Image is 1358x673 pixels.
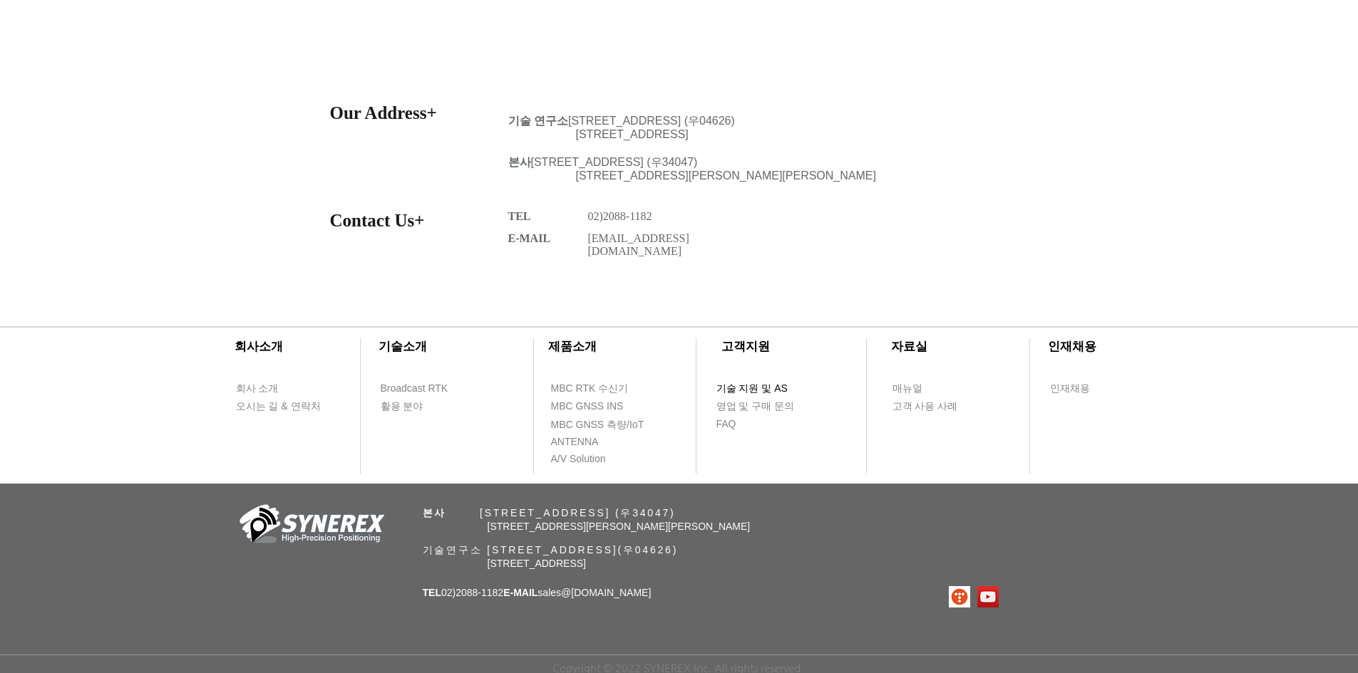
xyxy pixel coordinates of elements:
span: 기술 지원 및 AS [716,382,788,396]
a: FAQ [716,415,798,433]
a: 고객 사용 사례 [892,397,974,415]
span: ​회사소개 [235,340,283,353]
a: 매뉴얼 [892,380,974,397]
span: ​제품소개 [548,340,597,353]
span: 기술연구소 [STREET_ADDRESS](우04626) [423,544,679,555]
span: A/V Solution [551,452,606,466]
a: MBC GNSS 측량/IoT [550,416,675,434]
a: MBC GNSS INS [550,397,639,415]
span: E-MAIL [508,232,551,244]
ul: SNS 모음 [949,586,999,607]
span: [STREET_ADDRESS] [488,558,586,569]
span: Broadcast RTK [381,382,448,396]
a: 영업 및 구매 문의 [716,397,798,415]
span: 02)2088-1182 sales [423,587,652,598]
iframe: Wix Chat [1194,610,1358,672]
img: 회사_로고-removebg-preview.png [232,503,389,549]
span: [STREET_ADDRESS][PERSON_NAME][PERSON_NAME] [576,169,876,182]
span: TEL [423,587,441,598]
span: ​기술소개 [379,340,427,353]
a: 기술 지원 및 AS [716,380,823,397]
a: 회사 소개 [235,380,317,397]
span: 본사 [508,156,531,168]
span: ​인재채용 [1048,340,1096,353]
a: ANTENNA [550,433,632,451]
img: 티스토리로고 [949,586,970,607]
span: MBC GNSS 측량/IoT [551,418,644,432]
span: 고객 사용 사례 [893,400,958,414]
span: Our Address+ [330,103,437,122]
span: [STREET_ADDRESS][PERSON_NAME][PERSON_NAME] [488,521,751,532]
span: TEL [508,210,531,222]
span: [STREET_ADDRESS] [576,128,689,140]
a: @[DOMAIN_NAME] [561,587,651,598]
span: 본사 [423,507,447,518]
span: ​자료실 [891,340,927,353]
span: 영업 및 구매 문의 [716,400,795,414]
span: ​고객지원 [721,340,770,353]
span: FAQ [716,417,736,432]
span: 매뉴얼 [893,382,922,396]
a: MBC RTK 수신기 [550,380,657,397]
span: 인재채용 [1050,382,1090,396]
a: 활용 분야 [380,397,462,415]
span: 기술 연구소 [508,115,568,127]
span: ANTENNA [551,435,599,449]
span: [STREET_ADDRESS] (우04626) [508,115,735,127]
span: MBC GNSS INS [551,400,624,414]
span: 회사 소개 [236,382,279,396]
span: Contact Us+ [330,211,425,230]
a: A/V Solution [550,450,632,468]
a: [EMAIL_ADDRESS][DOMAIN_NAME] [588,232,689,257]
a: Broadcast RTK [380,380,462,397]
span: E-MAIL [503,587,537,598]
span: 02)2088-1182 [588,210,652,222]
span: ​ [STREET_ADDRESS] (우34047) [423,507,676,518]
span: 오시는 길 & 연락처 [236,400,321,414]
span: [STREET_ADDRESS] (우34047) [508,156,698,168]
a: 인재채용 [1049,380,1117,397]
span: MBC RTK 수신기 [551,382,629,396]
span: 활용 분야 [381,400,423,414]
img: 유튜브 사회 아이콘 [977,586,999,607]
a: 오시는 길 & 연락처 [235,397,331,415]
